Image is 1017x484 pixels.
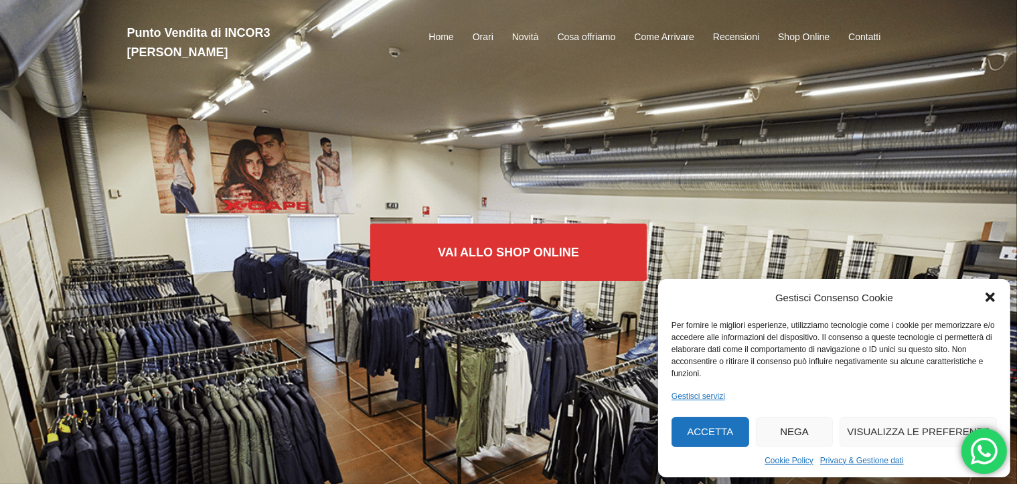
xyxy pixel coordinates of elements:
div: Per fornire le migliori esperienze, utilizziamo tecnologie come i cookie per memorizzare e/o acce... [672,319,996,380]
a: Contatti [848,29,880,46]
a: Orari [473,29,493,46]
a: Recensioni [713,29,759,46]
a: Cosa offriamo [558,29,616,46]
div: 'Hai [961,428,1007,474]
a: Novità [512,29,539,46]
a: Gestisci servizi [672,390,725,403]
button: Accetta [672,417,749,447]
button: Visualizza le preferenze [840,417,997,447]
button: Nega [756,417,834,447]
h2: Punto Vendita di INCOR3 [PERSON_NAME] [127,23,368,62]
div: Chiudi la finestra di dialogo [984,291,997,304]
a: Vai allo SHOP ONLINE [370,224,647,281]
div: Gestisci Consenso Cookie [775,289,893,307]
a: Privacy & Gestione dati [820,454,904,467]
a: Shop Online [778,29,830,46]
a: Come Arrivare [634,29,694,46]
a: Cookie Policy [765,454,813,467]
a: Home [428,29,453,46]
